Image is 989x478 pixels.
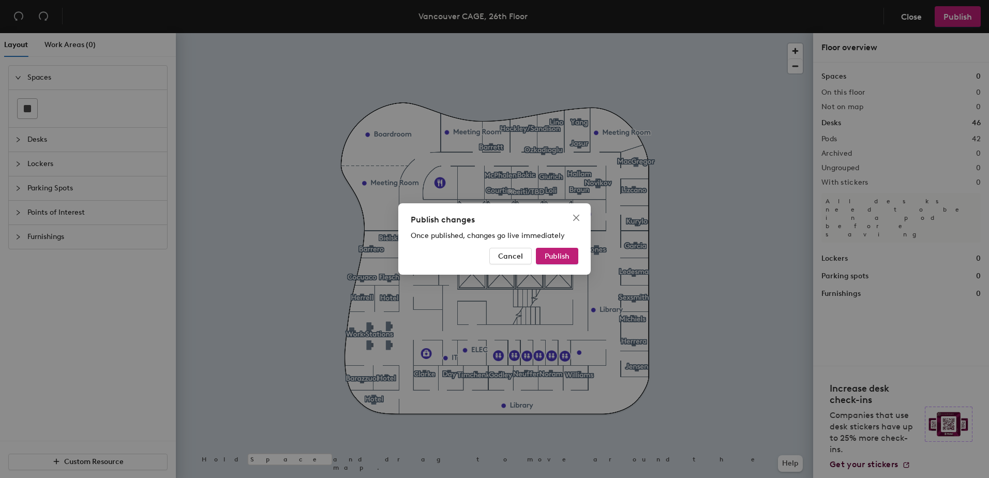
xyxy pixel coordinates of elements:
div: Publish changes [411,214,578,226]
button: Close [568,210,585,226]
button: Cancel [489,248,532,264]
span: Cancel [498,252,523,261]
span: Publish [545,252,570,261]
span: close [572,214,580,222]
span: Once published, changes go live immediately [411,231,565,240]
span: Close [568,214,585,222]
button: Publish [536,248,578,264]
